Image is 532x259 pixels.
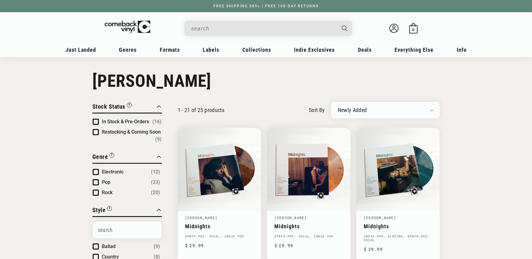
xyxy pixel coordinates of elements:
span: Indie Exclusives [294,47,335,53]
button: Search [336,21,353,36]
span: 0 [412,27,414,32]
a: Midnights [274,223,343,229]
a: Midnights [364,223,432,229]
span: Genre [92,153,108,160]
h1: [PERSON_NAME] [92,71,440,91]
div: Search [184,21,352,36]
span: Restocking & Coming Soon [102,129,161,135]
span: Rock [102,190,112,195]
span: Number of products: (9) [155,136,162,143]
span: Pop [102,179,110,185]
a: [PERSON_NAME] [364,215,396,220]
span: Deals [358,47,372,53]
span: Just Landed [66,47,96,53]
span: Number of products: (20) [151,189,160,196]
a: Midnights [185,223,254,229]
span: Number of products: (9) [154,243,160,250]
span: Formats [160,47,180,53]
span: Number of products: (12) [151,168,160,176]
button: Filter by Genre [92,152,115,163]
span: Stock Status [92,103,125,110]
span: Electronic [102,169,123,175]
span: Collections [242,47,271,53]
a: [PERSON_NAME] [274,215,307,220]
span: Number of products: (23) [151,179,160,186]
a: [PERSON_NAME] [185,215,218,220]
span: In Stock & Pre-Orders [102,119,149,124]
span: Style [92,206,106,214]
a: FREE SHIPPING $89+ | FREE 100-DAY RETURNS [207,4,325,8]
span: Ballad [102,243,116,249]
p: 1 - 21 of 25 products [178,107,225,113]
span: Genres [119,47,137,53]
span: Info [457,47,467,53]
input: Search Options [93,222,162,238]
label: sort by [309,106,325,114]
span: Everything Else [395,47,434,53]
button: Filter by Stock Status [92,102,132,113]
span: Number of products: (16) [152,118,162,125]
button: Filter by Style [92,205,112,216]
input: search [191,22,336,35]
span: Labels [203,47,219,53]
